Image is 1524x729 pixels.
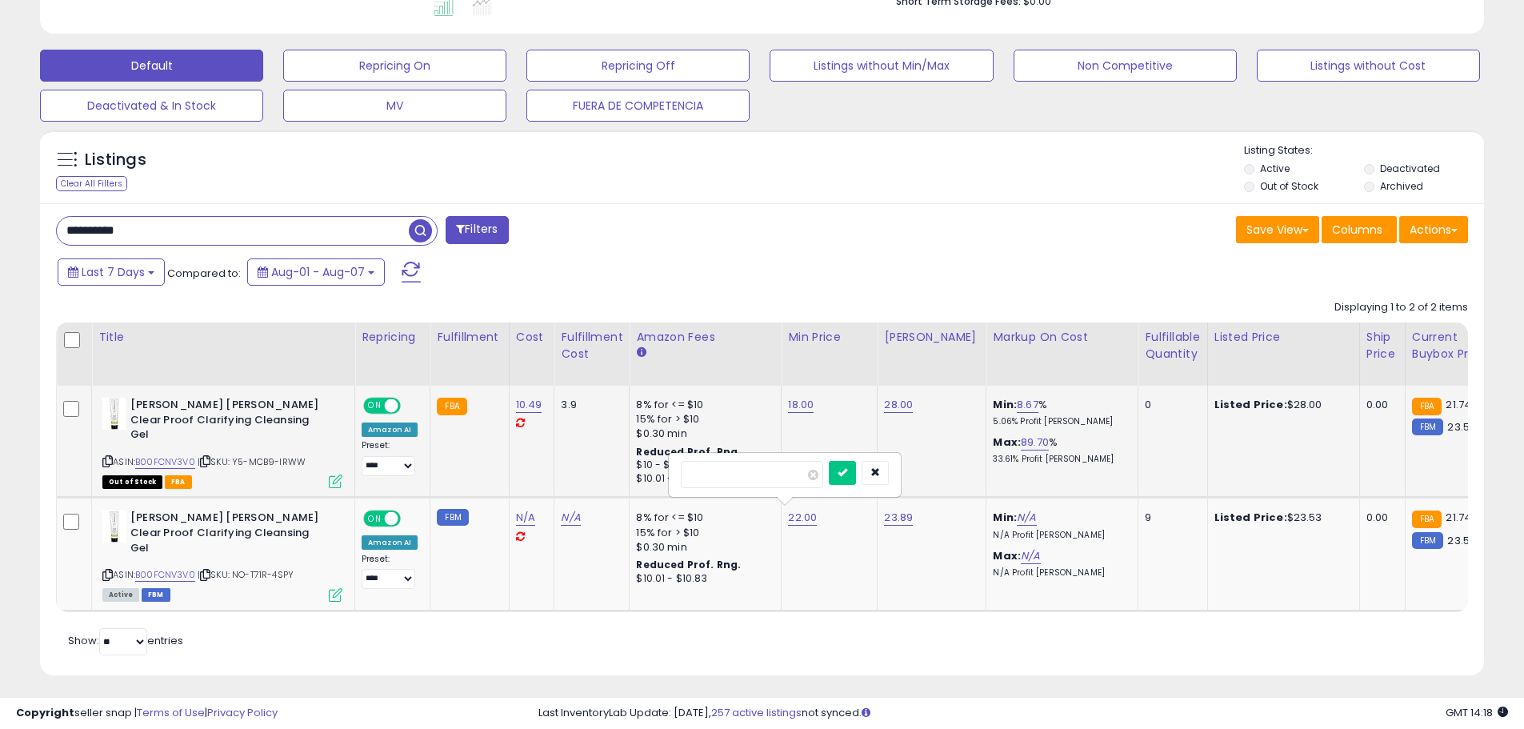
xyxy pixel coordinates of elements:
[516,397,542,413] a: 10.49
[271,264,365,280] span: Aug-01 - Aug-07
[283,90,506,122] button: MV
[437,329,502,346] div: Fulfillment
[636,558,741,571] b: Reduced Prof. Rng.
[526,90,750,122] button: FUERA DE COMPETENCIA
[1380,179,1423,193] label: Archived
[1017,397,1038,413] a: 8.67
[1366,398,1393,412] div: 0.00
[1446,397,1471,412] span: 21.74
[986,322,1138,386] th: The percentage added to the cost of goods (COGS) that forms the calculator for Min & Max prices.
[102,398,342,487] div: ASIN:
[1412,329,1494,362] div: Current Buybox Price
[1332,222,1382,238] span: Columns
[362,423,418,437] div: Amazon AI
[56,176,127,191] div: Clear All Filters
[1214,397,1287,412] b: Listed Price:
[1021,435,1049,451] a: 89.70
[1214,398,1347,412] div: $28.00
[636,346,646,360] small: Amazon Fees.
[82,264,145,280] span: Last 7 Days
[167,266,241,281] span: Compared to:
[884,510,913,526] a: 23.89
[636,459,769,472] div: $10 - $11.72
[102,588,139,602] span: All listings currently available for purchase on Amazon
[993,567,1126,579] p: N/A Profit [PERSON_NAME]
[1446,510,1471,525] span: 21.74
[538,706,1508,721] div: Last InventoryLab Update: [DATE], not synced.
[198,455,306,468] span: | SKU: Y5-MCB9-IRWW
[362,554,418,590] div: Preset:
[993,397,1017,412] b: Min:
[884,329,979,346] div: [PERSON_NAME]
[1412,398,1442,415] small: FBA
[102,475,162,489] span: All listings that are currently out of stock and unavailable for purchase on Amazon
[1214,511,1347,525] div: $23.53
[135,455,195,469] a: B00FCNV3V0
[398,512,424,526] span: OFF
[437,398,466,415] small: FBA
[1260,162,1290,175] label: Active
[1014,50,1237,82] button: Non Competitive
[884,397,913,413] a: 28.00
[788,329,870,346] div: Min Price
[993,416,1126,427] p: 5.06% Profit [PERSON_NAME]
[16,706,278,721] div: seller snap | |
[1322,216,1397,243] button: Columns
[561,398,617,412] div: 3.9
[1244,143,1484,158] p: Listing States:
[993,548,1021,563] b: Max:
[1447,533,1476,548] span: 23.53
[165,475,192,489] span: FBA
[40,50,263,82] button: Default
[1366,511,1393,525] div: 0.00
[993,329,1131,346] div: Markup on Cost
[398,399,424,413] span: OFF
[526,50,750,82] button: Repricing Off
[770,50,993,82] button: Listings without Min/Max
[16,705,74,720] strong: Copyright
[98,329,348,346] div: Title
[993,435,1126,465] div: %
[636,412,769,427] div: 15% for > $10
[365,512,385,526] span: ON
[68,633,183,648] span: Show: entries
[1399,216,1468,243] button: Actions
[362,440,418,476] div: Preset:
[1446,705,1508,720] span: 2025-08-15 14:18 GMT
[283,50,506,82] button: Repricing On
[1412,532,1443,549] small: FBM
[788,510,817,526] a: 22.00
[40,90,263,122] button: Deactivated & In Stock
[516,329,548,346] div: Cost
[636,445,741,459] b: Reduced Prof. Rng.
[102,511,342,599] div: ASIN:
[1214,329,1353,346] div: Listed Price
[58,258,165,286] button: Last 7 Days
[137,705,205,720] a: Terms of Use
[247,258,385,286] button: Aug-01 - Aug-07
[993,530,1126,541] p: N/A Profit [PERSON_NAME]
[85,149,146,171] h5: Listings
[365,399,385,413] span: ON
[1017,510,1036,526] a: N/A
[561,510,580,526] a: N/A
[362,535,418,550] div: Amazon AI
[636,329,774,346] div: Amazon Fees
[1260,179,1318,193] label: Out of Stock
[1021,548,1040,564] a: N/A
[993,454,1126,465] p: 33.61% Profit [PERSON_NAME]
[636,526,769,540] div: 15% for > $10
[636,398,769,412] div: 8% for <= $10
[636,540,769,555] div: $0.30 min
[636,511,769,525] div: 8% for <= $10
[446,216,508,244] button: Filters
[102,398,126,430] img: 31njXTyEs6L._SL40_.jpg
[1412,419,1443,435] small: FBM
[636,472,769,486] div: $10.01 - $10.83
[1145,511,1194,525] div: 9
[711,705,802,720] a: 257 active listings
[1145,398,1194,412] div: 0
[1412,511,1442,528] small: FBA
[1366,329,1398,362] div: Ship Price
[516,510,535,526] a: N/A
